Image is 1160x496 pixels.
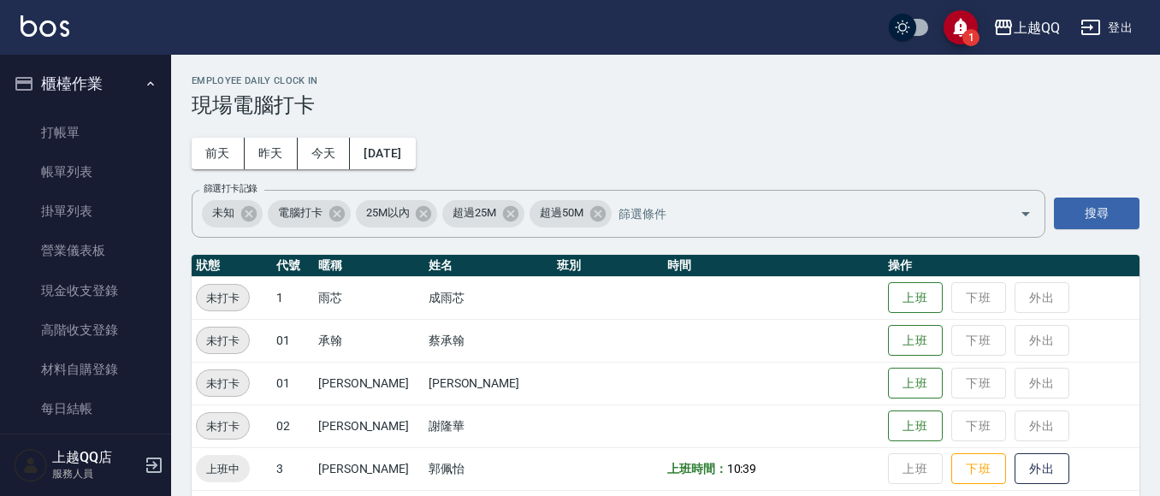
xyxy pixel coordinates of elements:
[196,460,250,478] span: 上班中
[888,368,943,399] button: 上班
[7,192,164,231] a: 掛單列表
[962,29,979,46] span: 1
[52,466,139,481] p: 服務人員
[314,276,424,319] td: 雨芯
[424,255,553,277] th: 姓名
[350,138,415,169] button: [DATE]
[314,319,424,362] td: 承翰
[192,255,272,277] th: 狀態
[944,10,978,44] button: save
[272,362,314,404] td: 01
[614,198,990,228] input: 篩選條件
[245,138,298,169] button: 昨天
[272,276,314,319] td: 1
[888,325,943,357] button: 上班
[1012,200,1039,227] button: Open
[553,255,663,277] th: 班別
[298,138,351,169] button: 今天
[7,389,164,428] a: 每日結帳
[7,271,164,310] a: 現金收支登錄
[192,93,1139,117] h3: 現場電腦打卡
[7,62,164,106] button: 櫃檯作業
[424,362,553,404] td: [PERSON_NAME]
[21,15,69,37] img: Logo
[272,319,314,362] td: 01
[530,200,612,227] div: 超過50M
[7,350,164,389] a: 材料自購登錄
[202,200,263,227] div: 未知
[268,204,333,221] span: 電腦打卡
[7,152,164,192] a: 帳單列表
[272,404,314,447] td: 02
[204,182,257,195] label: 篩選打卡記錄
[314,447,424,490] td: [PERSON_NAME]
[356,200,438,227] div: 25M以內
[663,255,884,277] th: 時間
[192,75,1139,86] h2: Employee Daily Clock In
[197,375,249,393] span: 未打卡
[52,449,139,466] h5: 上越QQ店
[884,255,1139,277] th: 操作
[530,204,594,221] span: 超過50M
[1015,453,1069,485] button: 外出
[424,447,553,490] td: 郭佩怡
[192,138,245,169] button: 前天
[727,462,757,475] span: 10:39
[272,447,314,490] td: 3
[314,362,424,404] td: [PERSON_NAME]
[424,404,553,447] td: 謝隆華
[986,10,1067,45] button: 上越QQ
[314,404,424,447] td: [PERSON_NAME]
[442,204,506,221] span: 超過25M
[197,332,249,350] span: 未打卡
[197,417,249,435] span: 未打卡
[888,282,943,314] button: 上班
[272,255,314,277] th: 代號
[1014,17,1060,38] div: 上越QQ
[888,410,943,442] button: 上班
[356,204,420,221] span: 25M以內
[268,200,351,227] div: 電腦打卡
[951,453,1006,485] button: 下班
[7,113,164,152] a: 打帳單
[424,319,553,362] td: 蔡承翰
[667,462,727,475] b: 上班時間：
[7,231,164,270] a: 營業儀表板
[202,204,245,221] span: 未知
[1074,12,1139,44] button: 登出
[424,276,553,319] td: 成雨芯
[1054,198,1139,229] button: 搜尋
[7,429,164,469] a: 排班表
[7,310,164,350] a: 高階收支登錄
[442,200,524,227] div: 超過25M
[197,289,249,307] span: 未打卡
[14,448,48,482] img: Person
[314,255,424,277] th: 暱稱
